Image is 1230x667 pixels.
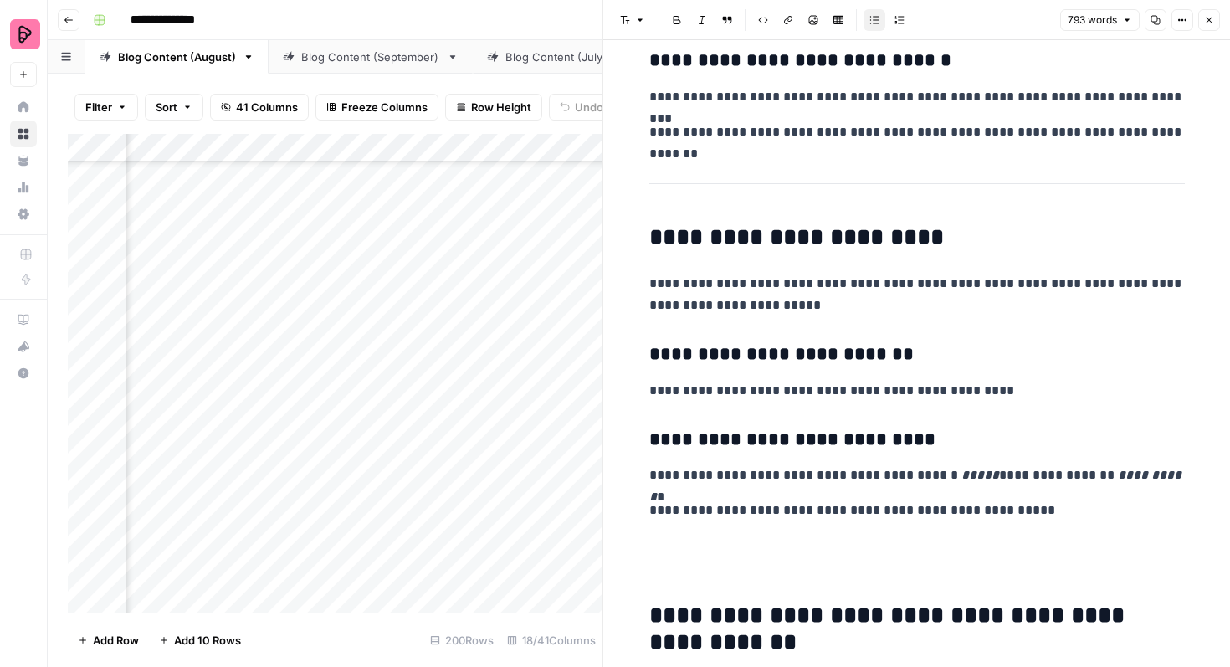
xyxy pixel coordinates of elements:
[1068,13,1117,28] span: 793 words
[149,627,251,654] button: Add 10 Rows
[341,99,428,115] span: Freeze Columns
[549,94,614,121] button: Undo
[74,94,138,121] button: Filter
[505,49,608,65] div: Blog Content (July)
[10,360,37,387] button: Help + Support
[236,99,298,115] span: 41 Columns
[10,94,37,121] a: Home
[10,201,37,228] a: Settings
[10,306,37,333] a: AirOps Academy
[85,99,112,115] span: Filter
[68,627,149,654] button: Add Row
[10,147,37,174] a: Your Data
[156,99,177,115] span: Sort
[269,40,473,74] a: Blog Content (September)
[85,40,269,74] a: Blog Content (August)
[174,632,241,649] span: Add 10 Rows
[11,334,36,359] div: What's new?
[1060,9,1140,31] button: 793 words
[423,627,500,654] div: 200 Rows
[575,99,603,115] span: Undo
[10,19,40,49] img: Preply Logo
[500,627,602,654] div: 18/41 Columns
[471,99,531,115] span: Row Height
[210,94,309,121] button: 41 Columns
[301,49,440,65] div: Blog Content (September)
[118,49,236,65] div: Blog Content (August)
[10,13,37,55] button: Workspace: Preply
[315,94,438,121] button: Freeze Columns
[10,333,37,360] button: What's new?
[445,94,542,121] button: Row Height
[473,40,641,74] a: Blog Content (July)
[10,121,37,147] a: Browse
[93,632,139,649] span: Add Row
[10,174,37,201] a: Usage
[145,94,203,121] button: Sort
